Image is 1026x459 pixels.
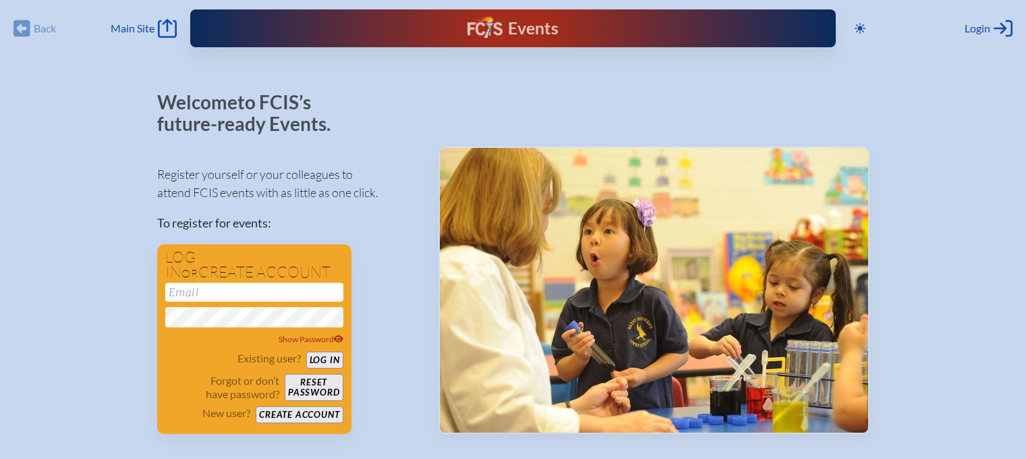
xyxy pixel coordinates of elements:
[306,352,343,369] button: Log in
[440,148,868,433] img: Events
[202,406,250,420] p: New user?
[111,19,177,38] a: Main Site
[965,22,990,35] span: Login
[373,16,652,40] div: FCIS Events — Future ready
[157,214,417,232] p: To register for events:
[165,374,280,401] p: Forgot or don’t have password?
[256,406,343,423] button: Create account
[165,250,343,280] h1: Log in create account
[285,374,343,401] button: Resetpassword
[111,22,154,35] span: Main Site
[279,334,343,344] span: Show Password
[237,352,301,365] p: Existing user?
[157,165,417,202] p: Register yourself or your colleagues to attend FCIS events with as little as one click.
[165,283,343,302] input: Email
[181,267,198,280] span: or
[157,92,346,134] p: Welcome to FCIS’s future-ready Events.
